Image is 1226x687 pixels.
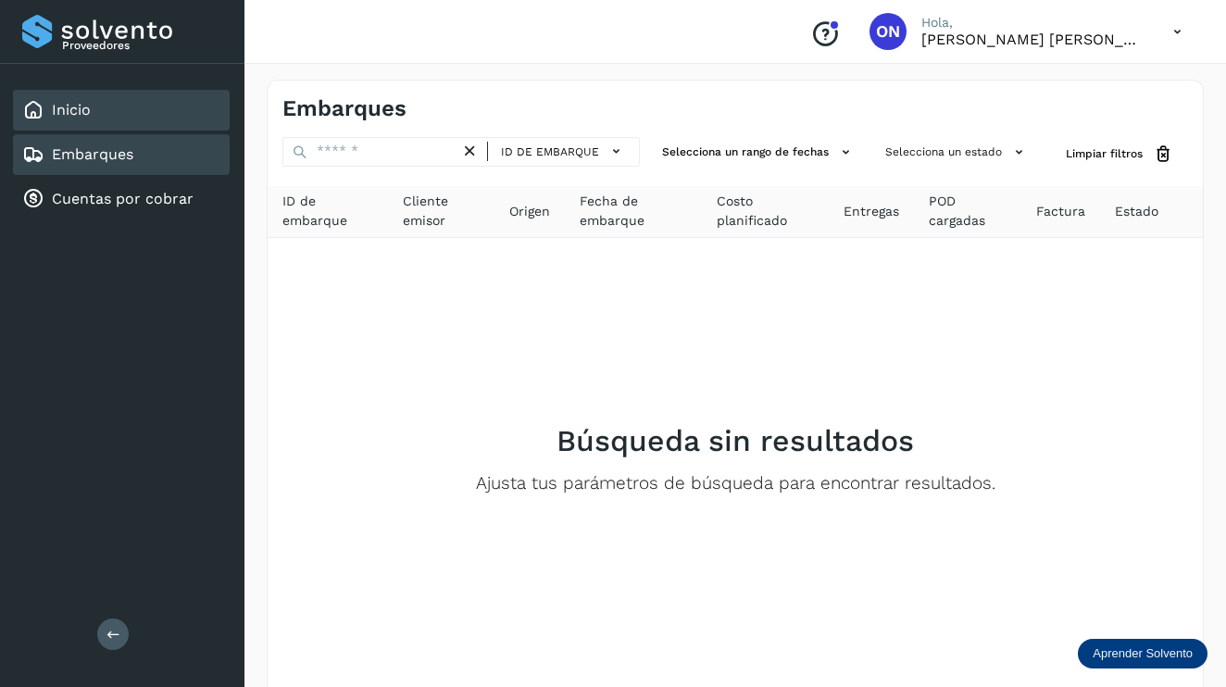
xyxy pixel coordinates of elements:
span: Origen [509,202,550,221]
div: Cuentas por cobrar [13,179,230,219]
a: Embarques [52,145,133,163]
p: Proveedores [62,39,222,52]
button: ID de embarque [495,138,632,165]
h2: Búsqueda sin resultados [557,423,914,458]
p: Ajusta tus parámetros de búsqueda para encontrar resultados. [476,473,995,494]
div: Aprender Solvento [1078,639,1207,668]
span: ID de embarque [501,144,599,160]
span: POD cargadas [929,192,1007,231]
p: Aprender Solvento [1093,646,1193,661]
p: OMAR NOE MARTINEZ RUBIO [921,31,1144,48]
span: Costo planificado [717,192,815,231]
span: Estado [1115,202,1158,221]
span: Cliente emisor [403,192,480,231]
button: Selecciona un rango de fechas [655,137,863,168]
a: Inicio [52,101,91,119]
div: Embarques [13,134,230,175]
button: Selecciona un estado [878,137,1036,168]
a: Cuentas por cobrar [52,190,194,207]
span: Fecha de embarque [580,192,687,231]
span: Limpiar filtros [1066,145,1143,162]
button: Limpiar filtros [1051,137,1188,171]
span: Factura [1036,202,1085,221]
span: Entregas [844,202,899,221]
span: ID de embarque [282,192,373,231]
h4: Embarques [282,95,407,122]
p: Hola, [921,15,1144,31]
div: Inicio [13,90,230,131]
